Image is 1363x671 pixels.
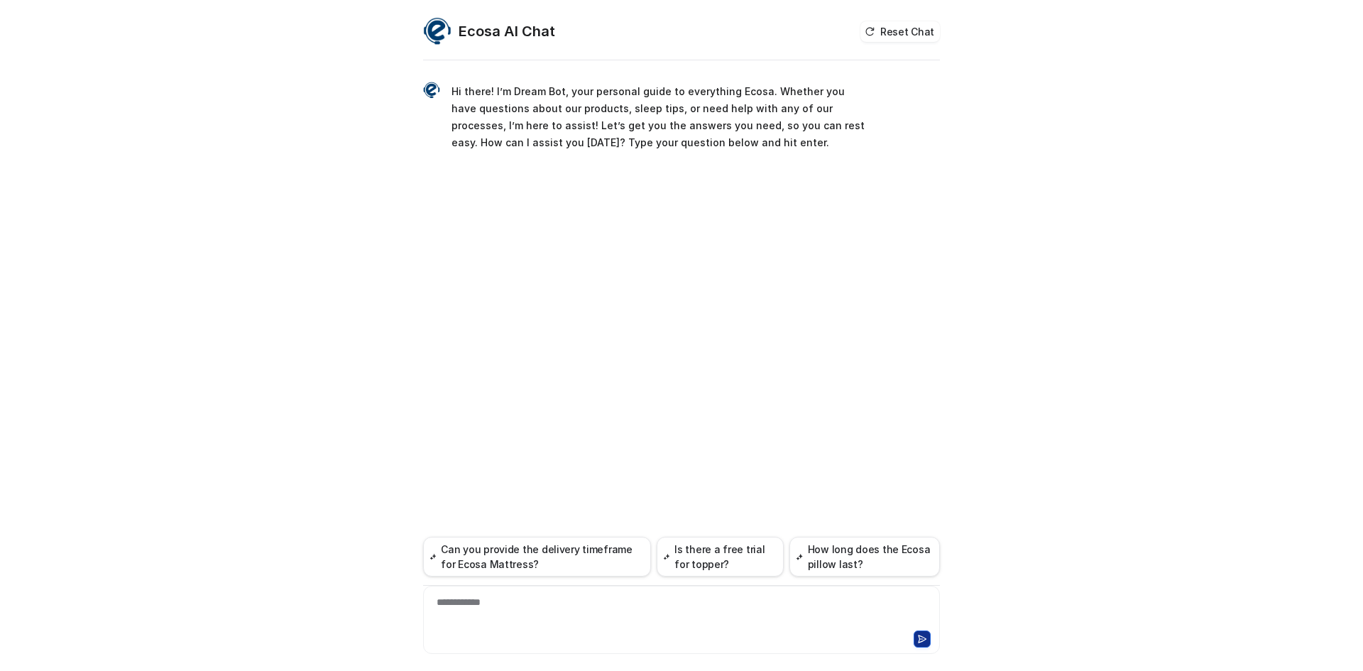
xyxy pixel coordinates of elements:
img: Widget [423,82,440,99]
p: Hi there! I’m Dream Bot, your personal guide to everything Ecosa. Whether you have questions abou... [451,83,867,151]
button: Can you provide the delivery timeframe for Ecosa Mattress? [423,537,651,577]
button: How long does the Ecosa pillow last? [789,537,940,577]
h2: Ecosa AI Chat [459,21,555,41]
img: Widget [423,17,451,45]
button: Reset Chat [860,21,940,42]
button: Is there a free trial for topper? [657,537,784,577]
